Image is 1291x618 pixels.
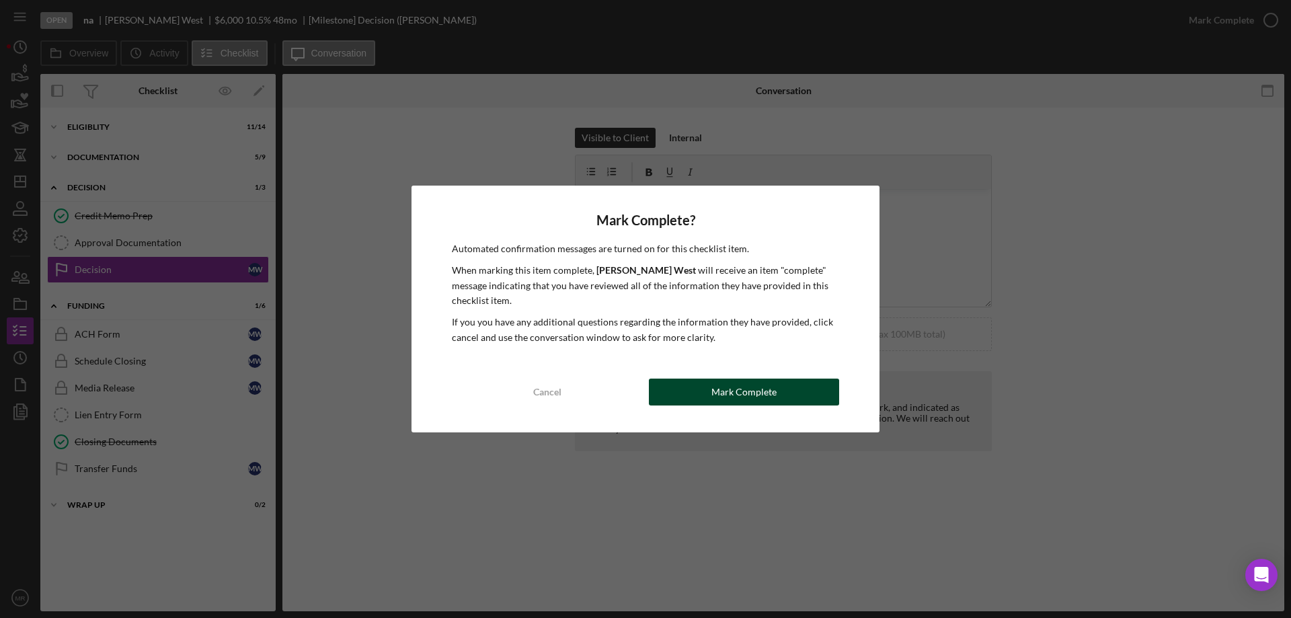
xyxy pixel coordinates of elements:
[533,379,561,405] div: Cancel
[452,379,642,405] button: Cancel
[596,264,696,276] b: [PERSON_NAME] West
[452,315,839,345] p: If you you have any additional questions regarding the information they have provided, click canc...
[649,379,839,405] button: Mark Complete
[452,263,839,308] p: When marking this item complete, will receive an item "complete" message indicating that you have...
[711,379,777,405] div: Mark Complete
[1245,559,1278,591] div: Open Intercom Messenger
[452,241,839,256] p: Automated confirmation messages are turned on for this checklist item.
[452,213,839,228] h4: Mark Complete?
